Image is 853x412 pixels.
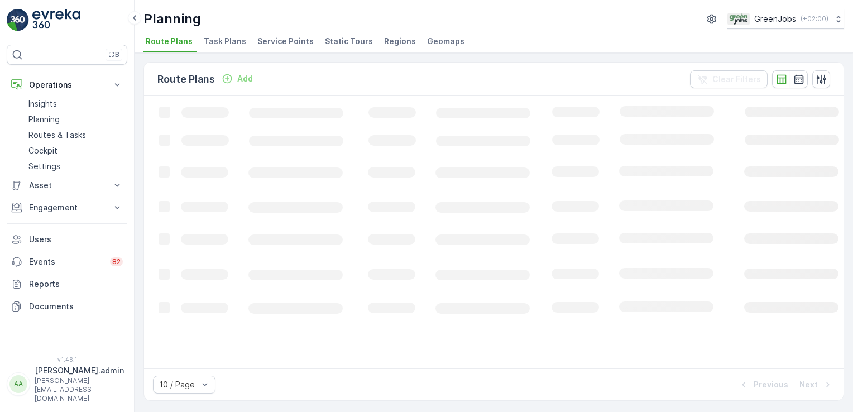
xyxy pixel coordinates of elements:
[157,71,215,87] p: Route Plans
[28,145,57,156] p: Cockpit
[7,9,29,31] img: logo
[7,228,127,251] a: Users
[28,114,60,125] p: Planning
[204,36,246,47] span: Task Plans
[28,161,60,172] p: Settings
[29,79,105,90] p: Operations
[29,301,123,312] p: Documents
[7,273,127,295] a: Reports
[7,251,127,273] a: Events82
[237,73,253,84] p: Add
[108,50,119,59] p: ⌘B
[7,295,127,318] a: Documents
[217,72,257,85] button: Add
[754,13,796,25] p: GreenJobs
[737,378,789,391] button: Previous
[146,36,193,47] span: Route Plans
[29,202,105,213] p: Engagement
[7,365,127,403] button: AA[PERSON_NAME].admin[PERSON_NAME][EMAIL_ADDRESS][DOMAIN_NAME]
[24,96,127,112] a: Insights
[24,127,127,143] a: Routes & Tasks
[29,180,105,191] p: Asset
[35,365,124,376] p: [PERSON_NAME].admin
[325,36,373,47] span: Static Tours
[28,98,57,109] p: Insights
[24,143,127,159] a: Cockpit
[24,112,127,127] a: Planning
[727,13,750,25] img: Green_Jobs_Logo.png
[384,36,416,47] span: Regions
[32,9,80,31] img: logo_light-DOdMpM7g.png
[712,74,761,85] p: Clear Filters
[9,375,27,393] div: AA
[29,279,123,290] p: Reports
[7,74,127,96] button: Operations
[798,378,835,391] button: Next
[257,36,314,47] span: Service Points
[754,379,788,390] p: Previous
[143,10,201,28] p: Planning
[799,379,818,390] p: Next
[112,257,121,266] p: 82
[801,15,828,23] p: ( +02:00 )
[7,356,127,363] span: v 1.48.1
[690,70,768,88] button: Clear Filters
[24,159,127,174] a: Settings
[7,174,127,197] button: Asset
[29,256,103,267] p: Events
[29,234,123,245] p: Users
[427,36,464,47] span: Geomaps
[727,9,844,29] button: GreenJobs(+02:00)
[7,197,127,219] button: Engagement
[28,130,86,141] p: Routes & Tasks
[35,376,124,403] p: [PERSON_NAME][EMAIL_ADDRESS][DOMAIN_NAME]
